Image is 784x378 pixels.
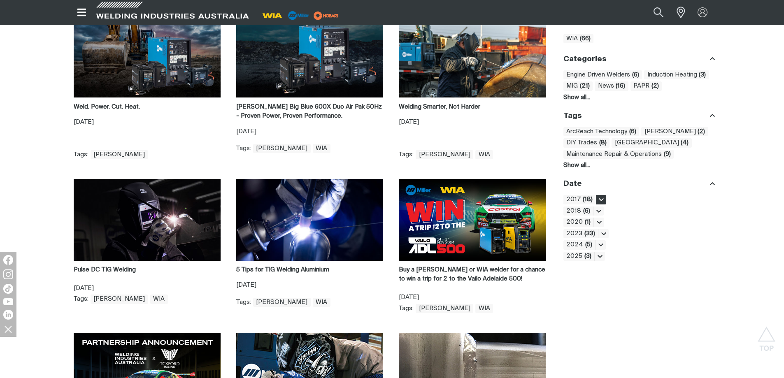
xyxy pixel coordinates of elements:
[563,138,610,148] a: DIY Trades(8)
[563,150,674,159] a: Maintenance Repair & Operations(9)
[616,83,625,89] b: ( 16 )
[630,81,662,91] a: PAPR(2)
[150,295,168,304] a: WIA
[91,295,148,304] a: Miller
[632,72,639,78] b: ( 6 )
[595,81,628,91] span: News
[583,196,593,202] b: ( 18 )
[563,206,593,216] a: 2018(6)
[595,240,606,250] div: Toggle visibility of all items for 2024
[399,304,414,313] span: Tags :
[91,150,148,160] a: Miller
[253,298,311,307] a: Miller
[563,34,594,44] a: WIA(66)
[644,70,709,80] span: Induction Heating
[563,218,594,227] a: 2020(1)
[563,252,595,261] a: 2025(3)
[563,81,593,91] span: MIG
[595,81,628,91] a: News(16)
[563,195,596,204] span: 2017
[563,127,640,137] a: ArcReach Technology(6)
[74,267,136,273] a: Pulse DC TIG Welding
[563,19,715,263] section: Filters:
[641,127,708,137] span: [PERSON_NAME]
[3,298,13,305] img: YouTube
[475,304,493,313] a: WIA
[236,298,251,307] span: Tags :
[475,150,493,160] a: WIA
[594,252,605,261] div: Toggle visibility of all items for 2025
[563,70,642,80] span: Engine Driven Welders
[584,230,595,237] b: ( 33 )
[91,295,148,304] span: [PERSON_NAME]
[236,127,383,137] p: [DATE]
[757,327,776,345] button: Scroll to top
[698,128,705,135] b: ( 2 )
[563,195,715,263] ul: Date
[599,139,607,146] b: ( 8 )
[74,16,221,97] img: Weld. Power. Cut. Heat.
[563,206,593,216] span: 2018
[399,118,480,127] p: [DATE]
[3,269,13,279] img: Instagram
[563,229,598,239] span: 2023
[236,267,329,273] a: 5 Tips for TIG Welding Aluminium
[236,281,329,290] p: [DATE]
[253,144,311,153] span: [PERSON_NAME]
[630,81,662,91] span: PAPR
[563,229,598,239] a: 2023(33)
[311,9,341,22] img: miller
[74,104,140,110] strong: Weld. Power. Cut. Heat.
[563,70,642,80] a: Engine Driven Welders(6)
[236,144,251,153] span: Tags :
[74,265,136,293] div: [DATE]
[563,34,715,46] ul: Author
[91,150,148,160] span: [PERSON_NAME]
[416,150,473,160] span: [PERSON_NAME]
[416,150,473,160] a: Miller
[563,240,596,250] a: 2024(5)
[563,127,715,161] ul: Tags
[416,304,473,313] a: Miller
[399,265,546,302] div: [DATE]
[3,284,13,294] img: TikTok
[236,16,383,97] img: Miller Big Blue 600X - Proven Power. Proven Performance.
[563,138,610,148] span: DIY Trades
[593,206,604,216] div: Toggle visibility of all items for 2018
[563,70,715,93] ul: Categories
[399,104,480,110] strong: Welding Smarter, Not Harder
[664,151,671,157] b: ( 9 )
[596,195,606,204] div: Toggle visibility of all items for 2017
[563,218,594,227] span: 2020
[399,150,414,160] span: Tags :
[563,34,594,44] span: WIA
[699,72,706,78] b: ( 3 )
[313,144,330,153] a: WIA
[399,179,546,261] img: WIN a Trip for 2 to the Vailo Adelaide 500!
[563,252,595,261] span: 2025
[3,310,13,320] img: LinkedIn
[681,139,689,146] b: ( 4 )
[311,12,341,19] a: miller
[563,240,596,250] span: 2024
[563,179,715,189] div: Date
[563,15,715,263] nav: Filters
[651,83,659,89] b: ( 2 )
[563,111,715,121] div: Tags
[563,55,607,64] h3: Categories
[634,3,672,22] input: Product name or item number...
[236,179,383,261] img: 5 Tips for TIG Welding Aluminium
[580,35,591,42] b: ( 66 )
[585,241,592,248] b: ( 5 )
[563,195,596,204] a: 2017(18)
[3,255,13,265] img: Facebook
[598,229,609,239] div: Toggle visibility of all items for 2023
[399,267,545,282] a: Buy a [PERSON_NAME] or WIA welder for a chance to win a trip for 2 to the Vailo Adelaide 500!
[74,179,221,261] img: Pulse DC TIG Welding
